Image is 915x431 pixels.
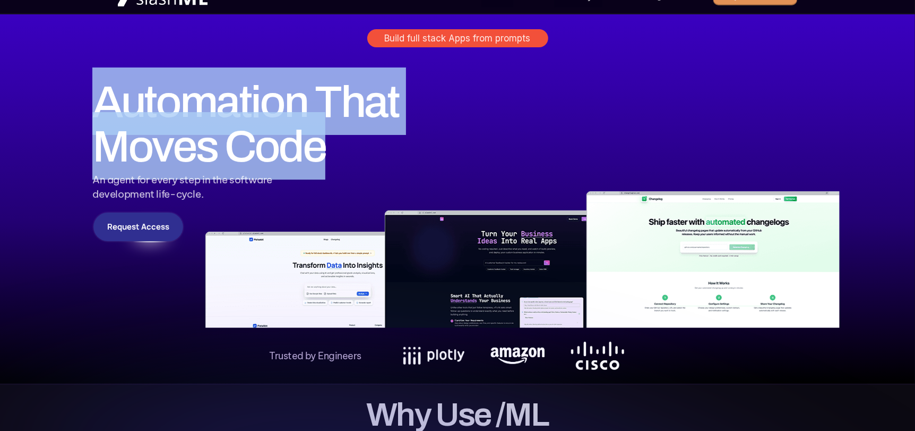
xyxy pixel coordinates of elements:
a: Request Access [92,212,184,242]
p: Build full stack Apps from prompts [385,33,531,44]
a: Build full stack Apps from prompts [367,29,548,47]
p: Request Access [107,222,169,232]
h1: Automation That Moves Code [92,79,413,168]
p: An agent for every step in the software development life-cycle. [92,173,823,201]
